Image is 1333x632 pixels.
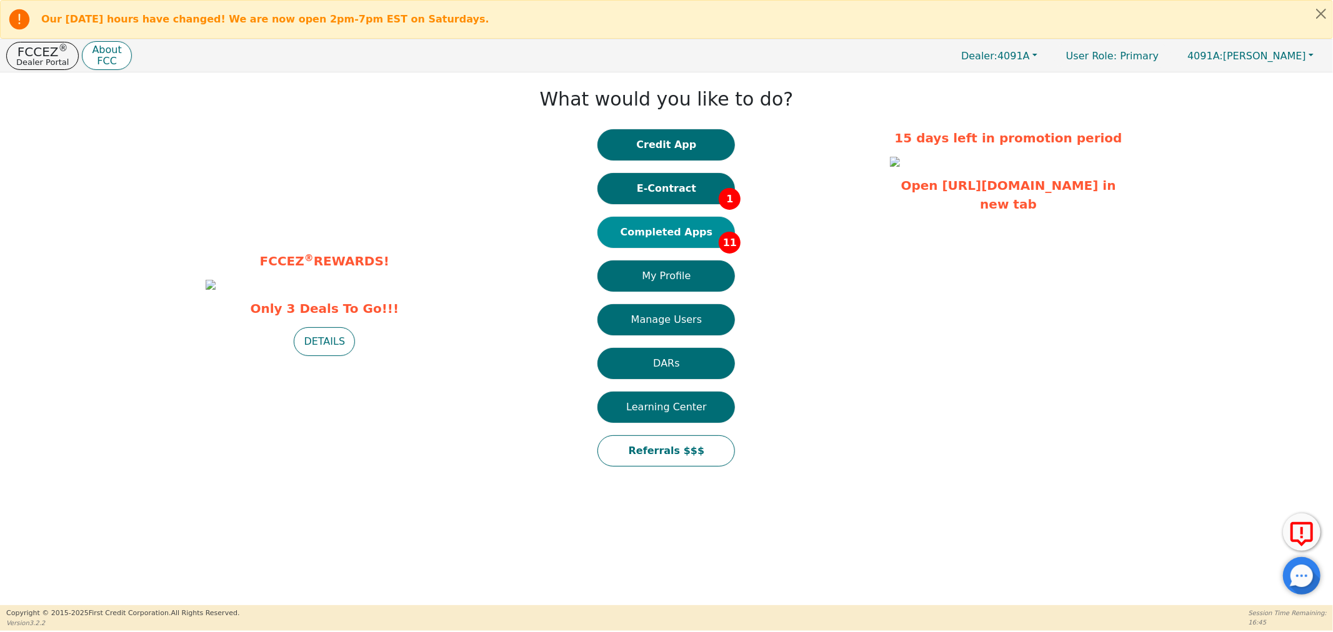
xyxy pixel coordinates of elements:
[294,327,355,356] button: DETAILS
[597,260,735,292] button: My Profile
[92,56,121,66] p: FCC
[1283,513,1321,551] button: Report Error to FCC
[890,129,1127,147] p: 15 days left in promotion period
[6,42,79,70] button: FCCEZ®Dealer Portal
[597,392,735,423] button: Learning Center
[92,45,121,55] p: About
[6,608,239,619] p: Copyright © 2015- 2025 First Credit Corporation.
[597,217,735,248] button: Completed Apps11
[1054,44,1171,68] p: Primary
[961,50,997,62] span: Dealer:
[597,129,735,160] button: Credit App
[206,252,443,270] p: FCCEZ REWARDS!
[1187,50,1223,62] span: 4091A:
[1249,608,1327,618] p: Session Time Remaining:
[1187,50,1306,62] span: [PERSON_NAME]
[304,252,314,264] sup: ®
[890,157,900,167] img: e72b2411-a8c2-422b-9947-3d15c8840035
[59,42,68,54] sup: ®
[719,232,741,254] span: 11
[1249,618,1327,627] p: 16:45
[1054,44,1171,68] a: User Role: Primary
[961,50,1030,62] span: 4091A
[41,13,489,25] b: Our [DATE] hours have changed! We are now open 2pm-7pm EST on Saturdays.
[82,41,131,71] button: AboutFCC
[719,188,741,210] span: 1
[206,280,216,290] img: bd806f07-2b2e-4c26-be01-1a65ce6b34e9
[540,88,794,111] h1: What would you like to do?
[1310,1,1332,26] button: Close alert
[948,46,1051,66] button: Dealer:4091A
[16,46,69,58] p: FCCEZ
[597,435,735,467] button: Referrals $$$
[1174,46,1327,66] button: 4091A:[PERSON_NAME]
[206,299,443,318] span: Only 3 Deals To Go!!!
[1066,50,1117,62] span: User Role :
[6,618,239,628] p: Version 3.2.2
[597,173,735,204] button: E-Contract1
[171,609,239,617] span: All Rights Reserved.
[597,304,735,335] button: Manage Users
[597,348,735,379] button: DARs
[901,178,1116,212] a: Open [URL][DOMAIN_NAME] in new tab
[16,58,69,66] p: Dealer Portal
